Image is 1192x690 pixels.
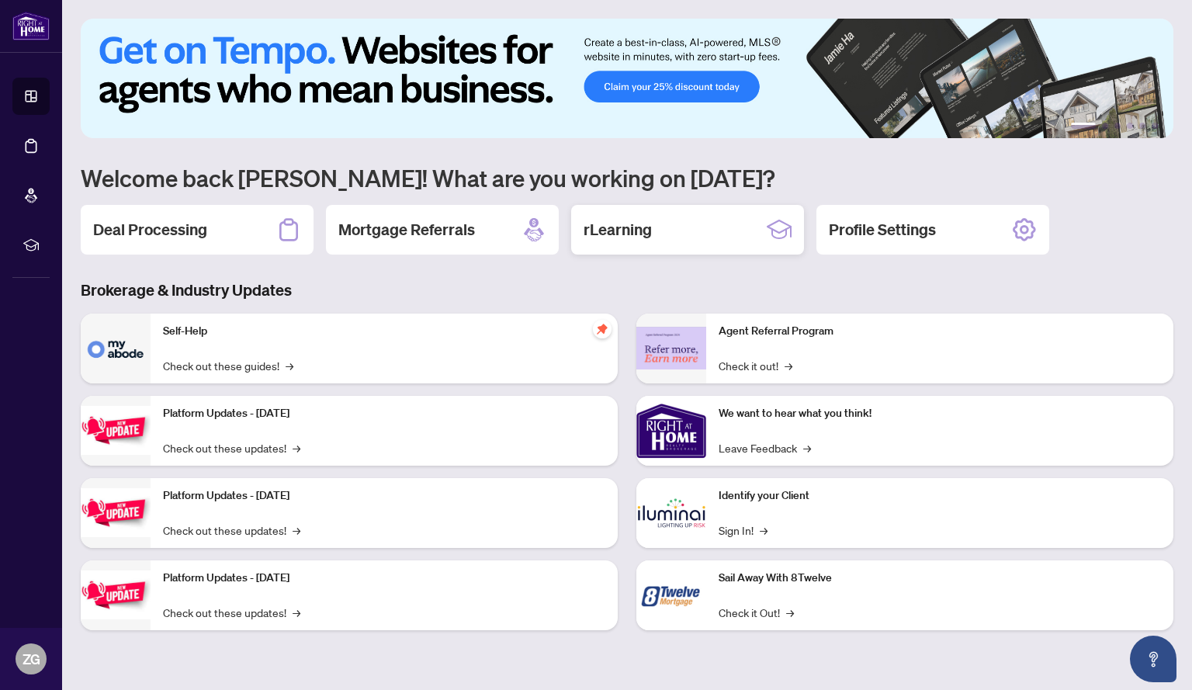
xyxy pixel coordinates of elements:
[81,406,151,455] img: Platform Updates - July 21, 2025
[719,570,1161,587] p: Sail Away With 8Twelve
[636,478,706,548] img: Identify your Client
[719,439,811,456] a: Leave Feedback→
[636,396,706,466] img: We want to hear what you think!
[81,314,151,383] img: Self-Help
[1130,636,1176,682] button: Open asap
[786,604,794,621] span: →
[81,570,151,619] img: Platform Updates - June 23, 2025
[338,219,475,241] h2: Mortgage Referrals
[636,327,706,369] img: Agent Referral Program
[163,522,300,539] a: Check out these updates!→
[719,522,768,539] a: Sign In!→
[286,357,293,374] span: →
[293,439,300,456] span: →
[719,323,1161,340] p: Agent Referral Program
[1152,123,1158,129] button: 6
[719,487,1161,504] p: Identify your Client
[23,648,40,670] span: ZG
[12,12,50,40] img: logo
[785,357,792,374] span: →
[163,570,605,587] p: Platform Updates - [DATE]
[760,522,768,539] span: →
[163,323,605,340] p: Self-Help
[93,219,207,241] h2: Deal Processing
[1114,123,1121,129] button: 3
[163,487,605,504] p: Platform Updates - [DATE]
[803,439,811,456] span: →
[636,560,706,630] img: Sail Away With 8Twelve
[1102,123,1108,129] button: 2
[1127,123,1133,129] button: 4
[163,405,605,422] p: Platform Updates - [DATE]
[719,357,792,374] a: Check it out!→
[81,488,151,537] img: Platform Updates - July 8, 2025
[81,19,1173,138] img: Slide 0
[81,279,1173,301] h3: Brokerage & Industry Updates
[163,604,300,621] a: Check out these updates!→
[81,163,1173,192] h1: Welcome back [PERSON_NAME]! What are you working on [DATE]?
[293,604,300,621] span: →
[584,219,652,241] h2: rLearning
[829,219,936,241] h2: Profile Settings
[1139,123,1145,129] button: 5
[719,405,1161,422] p: We want to hear what you think!
[163,439,300,456] a: Check out these updates!→
[293,522,300,539] span: →
[1071,123,1096,129] button: 1
[163,357,293,374] a: Check out these guides!→
[719,604,794,621] a: Check it Out!→
[593,320,612,338] span: pushpin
